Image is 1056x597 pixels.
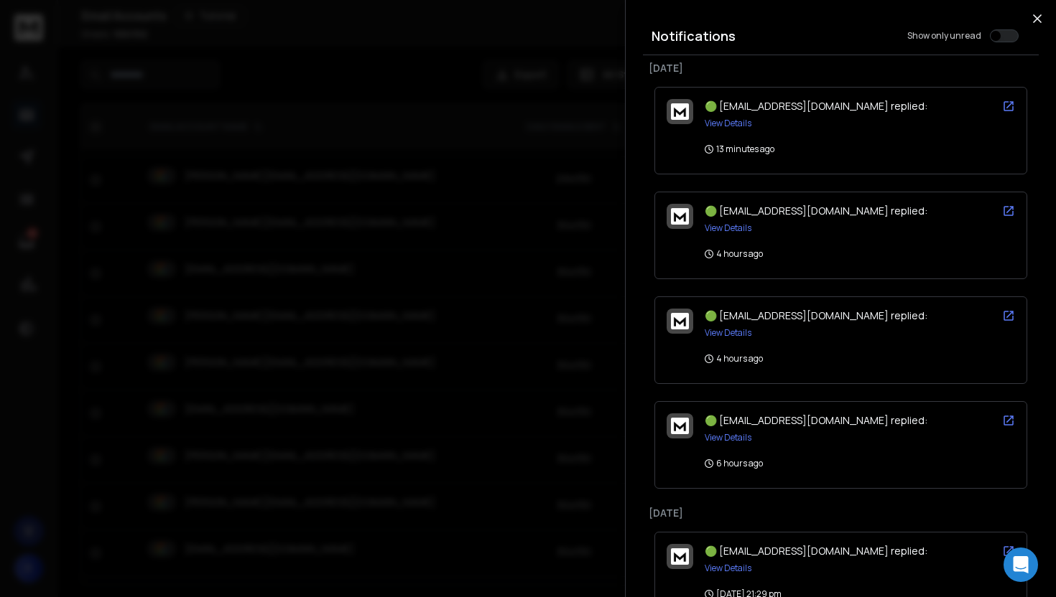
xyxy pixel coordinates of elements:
img: logo [671,208,689,225]
button: View Details [705,563,751,574]
p: 4 hours ago [705,248,763,260]
p: 4 hours ago [705,353,763,365]
label: Show only unread [907,30,981,42]
div: Open Intercom Messenger [1004,547,1038,582]
span: 🟢 [EMAIL_ADDRESS][DOMAIN_NAME] replied: [705,309,927,322]
p: [DATE] [649,61,1033,75]
span: 🟢 [EMAIL_ADDRESS][DOMAIN_NAME] replied: [705,99,927,113]
span: 🟢 [EMAIL_ADDRESS][DOMAIN_NAME] replied: [705,413,927,427]
p: 6 hours ago [705,458,763,469]
img: logo [671,103,689,120]
p: [DATE] [649,506,1033,520]
button: View Details [705,118,751,129]
span: 🟢 [EMAIL_ADDRESS][DOMAIN_NAME] replied: [705,204,927,217]
img: logo [671,313,689,329]
button: View Details [705,327,751,339]
img: logo [671,418,689,434]
p: 13 minutes ago [705,144,774,155]
button: View Details [705,222,751,234]
button: View Details [705,432,751,443]
h3: Notifications [652,26,736,46]
span: 🟢 [EMAIL_ADDRESS][DOMAIN_NAME] replied: [705,544,927,558]
img: logo [671,548,689,565]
